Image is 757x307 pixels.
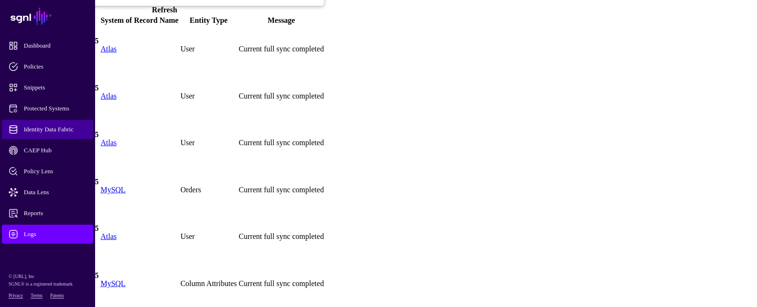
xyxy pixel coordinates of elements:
a: Logs [2,225,93,244]
span: CAEP Hub [9,146,102,155]
a: Policies [2,57,93,76]
a: Refresh [152,6,177,14]
span: Dashboard [9,41,102,50]
a: Atlas [100,139,116,147]
a: Dashboard [2,36,93,55]
td: Current full sync completed [238,73,324,119]
a: MySQL [100,279,125,287]
th: System of Record Name [100,16,179,25]
a: Admin [2,246,93,265]
a: Snippets [2,78,93,97]
a: Identity Data Fabric [2,120,93,139]
td: Current full sync completed [238,260,324,307]
span: Identity Data Fabric [9,125,102,134]
th: Message [238,16,324,25]
span: Logs [9,229,102,239]
span: Protected Systems [9,104,102,113]
td: Current full sync completed [238,167,324,213]
td: Column Attributes [180,260,237,307]
a: Privacy [9,293,23,298]
span: Policies [9,62,102,71]
p: © [URL], Inc [9,273,87,280]
a: Protected Systems [2,99,93,118]
a: Policy Lens [2,162,93,181]
td: Current full sync completed [238,120,324,166]
td: Current full sync completed [238,26,324,72]
a: SGNL [6,6,89,27]
td: User [180,120,237,166]
a: MySQL [100,186,125,194]
a: Atlas [100,92,116,100]
a: Patents [50,293,64,298]
a: CAEP Hub [2,141,93,160]
span: Data Lens [9,188,102,197]
a: Data Lens [2,183,93,202]
th: Entity Type [180,16,237,25]
td: Current full sync completed [238,214,324,260]
a: Terms [31,293,43,298]
span: Snippets [9,83,102,92]
td: User [180,26,237,72]
a: Atlas [100,45,116,53]
td: User [180,73,237,119]
span: Policy Lens [9,167,102,176]
td: User [180,214,237,260]
span: Reports [9,208,102,218]
a: Reports [2,204,93,223]
td: Orders [180,167,237,213]
a: Atlas [100,232,116,240]
p: SGNL® is a registered trademark [9,280,87,288]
